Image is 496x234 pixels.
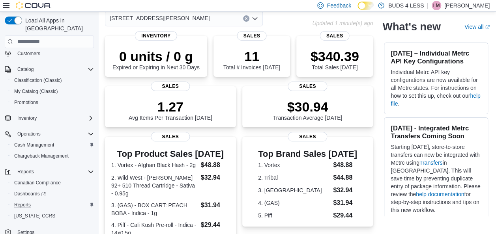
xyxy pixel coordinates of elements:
span: Promotions [11,98,94,107]
dt: 5. Piff [258,212,330,219]
div: Lauren Mallett [432,1,441,10]
a: help file [391,93,480,107]
span: Inventory [135,31,177,41]
p: Starting [DATE], store-to-store transfers can now be integrated with Metrc using in [GEOGRAPHIC_D... [391,143,481,214]
button: Promotions [8,97,97,108]
button: Open list of options [252,15,258,22]
button: Classification (Classic) [8,75,97,86]
a: Transfers [419,160,443,166]
div: Total # Invoices [DATE] [223,48,280,71]
p: [PERSON_NAME] [444,1,490,10]
span: Load All Apps in [GEOGRAPHIC_DATA] [22,17,94,32]
dd: $48.88 [333,160,357,170]
span: Dashboards [11,189,94,199]
span: Inventory [17,115,37,121]
div: Transaction Average [DATE] [273,99,343,121]
span: Sales [320,31,350,41]
p: $340.39 [311,48,359,64]
dd: $44.88 [333,173,357,182]
img: Cova [16,2,51,9]
a: Customers [14,49,43,58]
div: Total Sales [DATE] [311,48,359,71]
a: My Catalog (Classic) [11,87,61,96]
button: Catalog [2,64,97,75]
span: Promotions [14,99,38,106]
span: Sales [288,82,327,91]
span: Operations [17,131,41,137]
dd: $31.94 [201,201,230,210]
span: Sales [288,132,327,141]
span: Catalog [17,66,34,72]
button: Catalog [14,65,37,74]
dd: $48.88 [201,160,230,170]
span: [STREET_ADDRESS][PERSON_NAME] [110,13,210,23]
span: Feedback [327,2,351,9]
a: Reports [11,200,34,210]
p: Updated 1 minute(s) ago [312,20,373,26]
button: Inventory [2,113,97,124]
span: Sales [151,132,190,141]
button: Reports [8,199,97,210]
a: View allExternal link [464,24,490,30]
span: Reports [11,200,94,210]
a: Cash Management [11,140,57,150]
span: My Catalog (Classic) [14,88,58,95]
p: | [427,1,429,10]
button: Inventory [14,113,40,123]
span: Customers [17,50,40,57]
input: Dark Mode [357,2,374,10]
dd: $31.94 [333,198,357,208]
a: Canadian Compliance [11,178,64,188]
div: Avg Items Per Transaction [DATE] [129,99,212,121]
span: Dashboards [14,191,46,197]
dt: 4. (GAS) [258,199,330,207]
h3: Top Brand Sales [DATE] [258,149,357,159]
a: Promotions [11,98,41,107]
p: 11 [223,48,280,64]
h2: What's new [382,20,440,33]
button: Reports [14,167,37,176]
span: Cash Management [14,142,54,148]
p: $30.94 [273,99,343,115]
span: Chargeback Management [14,153,69,159]
a: Dashboards [8,188,97,199]
dt: 2. Tribal [258,174,330,182]
div: Expired or Expiring in Next 30 Days [112,48,200,71]
span: Customers [14,48,94,58]
span: Reports [14,202,31,208]
button: Operations [2,128,97,139]
span: Catalog [14,65,94,74]
button: Chargeback Management [8,150,97,162]
svg: External link [485,25,490,30]
p: Individual Metrc API key configurations are now available for all Metrc states. For instructions ... [391,68,481,108]
span: Canadian Compliance [11,178,94,188]
p: BUDS 4 LESS [388,1,424,10]
a: help documentation [416,191,464,197]
span: Classification (Classic) [14,77,62,84]
span: Sales [237,31,267,41]
span: Operations [14,129,94,139]
span: Washington CCRS [11,211,94,221]
span: Reports [17,169,34,175]
span: Inventory [14,113,94,123]
dd: $32.94 [333,186,357,195]
dd: $29.44 [201,220,230,230]
p: 1.27 [129,99,212,115]
span: Cash Management [11,140,94,150]
button: [US_STATE] CCRS [8,210,97,221]
dt: 1. Vortex - Afghan Black Hash - 2g [111,161,198,169]
span: Classification (Classic) [11,76,94,85]
button: Cash Management [8,139,97,150]
span: Sales [151,82,190,91]
span: Chargeback Management [11,151,94,161]
span: [US_STATE] CCRS [14,213,55,219]
dt: 3. (GAS) - BOX CART: PEACH BOBA - Indica - 1g [111,201,198,217]
button: Customers [2,48,97,59]
dd: $29.44 [333,211,357,220]
button: Operations [14,129,44,139]
span: Canadian Compliance [14,180,61,186]
h3: [DATE] – Individual Metrc API Key Configurations [391,49,481,65]
button: Canadian Compliance [8,177,97,188]
span: LM [433,1,440,10]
